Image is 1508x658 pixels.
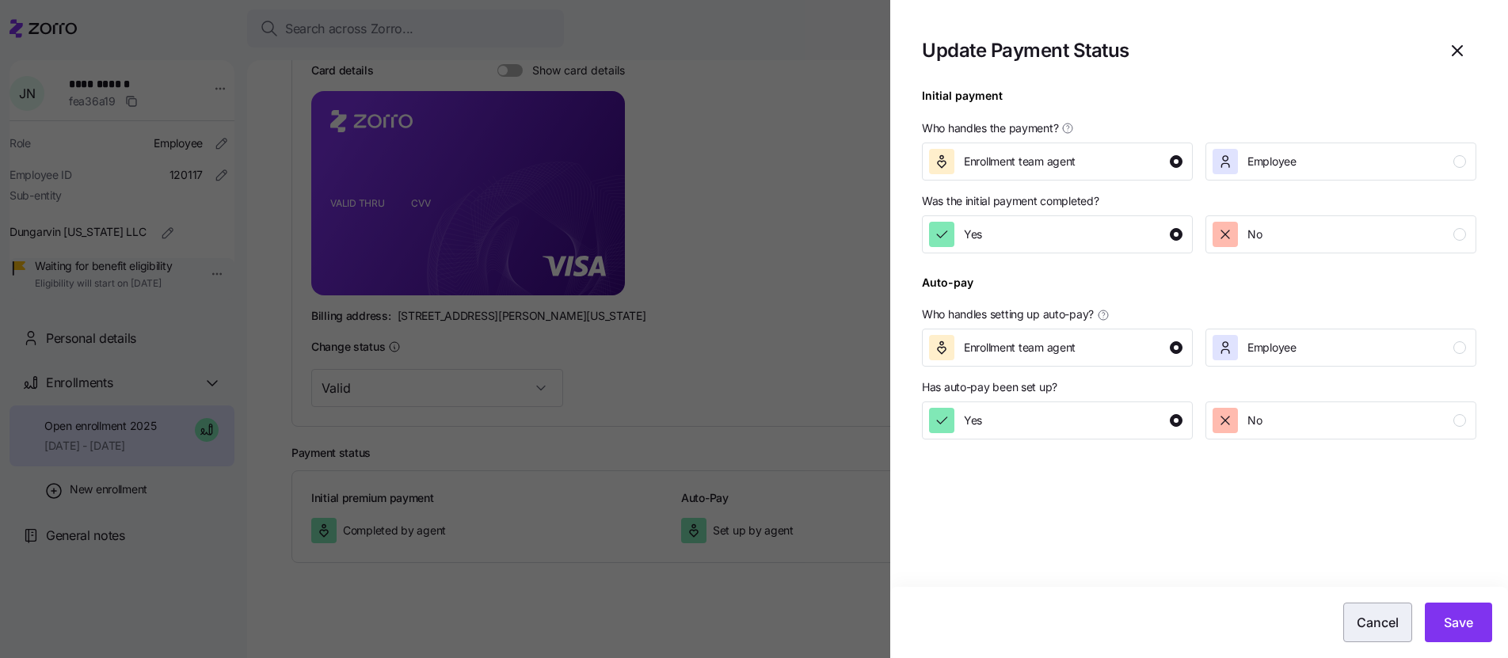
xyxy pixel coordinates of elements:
span: Cancel [1357,613,1399,632]
span: Employee [1247,154,1297,169]
div: Initial payment [922,87,1003,117]
span: Enrollment team agent [964,340,1076,356]
span: Save [1444,613,1473,632]
span: Enrollment team agent [964,154,1076,169]
button: Save [1425,603,1492,642]
button: Cancel [1343,603,1412,642]
span: Who handles setting up auto-pay? [922,306,1094,322]
span: Yes [964,413,982,428]
div: Auto-pay [922,274,973,304]
span: No [1247,413,1262,428]
span: Employee [1247,340,1297,356]
span: No [1247,226,1262,242]
span: Was the initial payment completed? [922,193,1099,209]
span: Yes [964,226,982,242]
span: Has auto-pay been set up? [922,379,1057,395]
h1: Update Payment Status [922,38,1129,63]
span: Who handles the payment? [922,120,1058,136]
